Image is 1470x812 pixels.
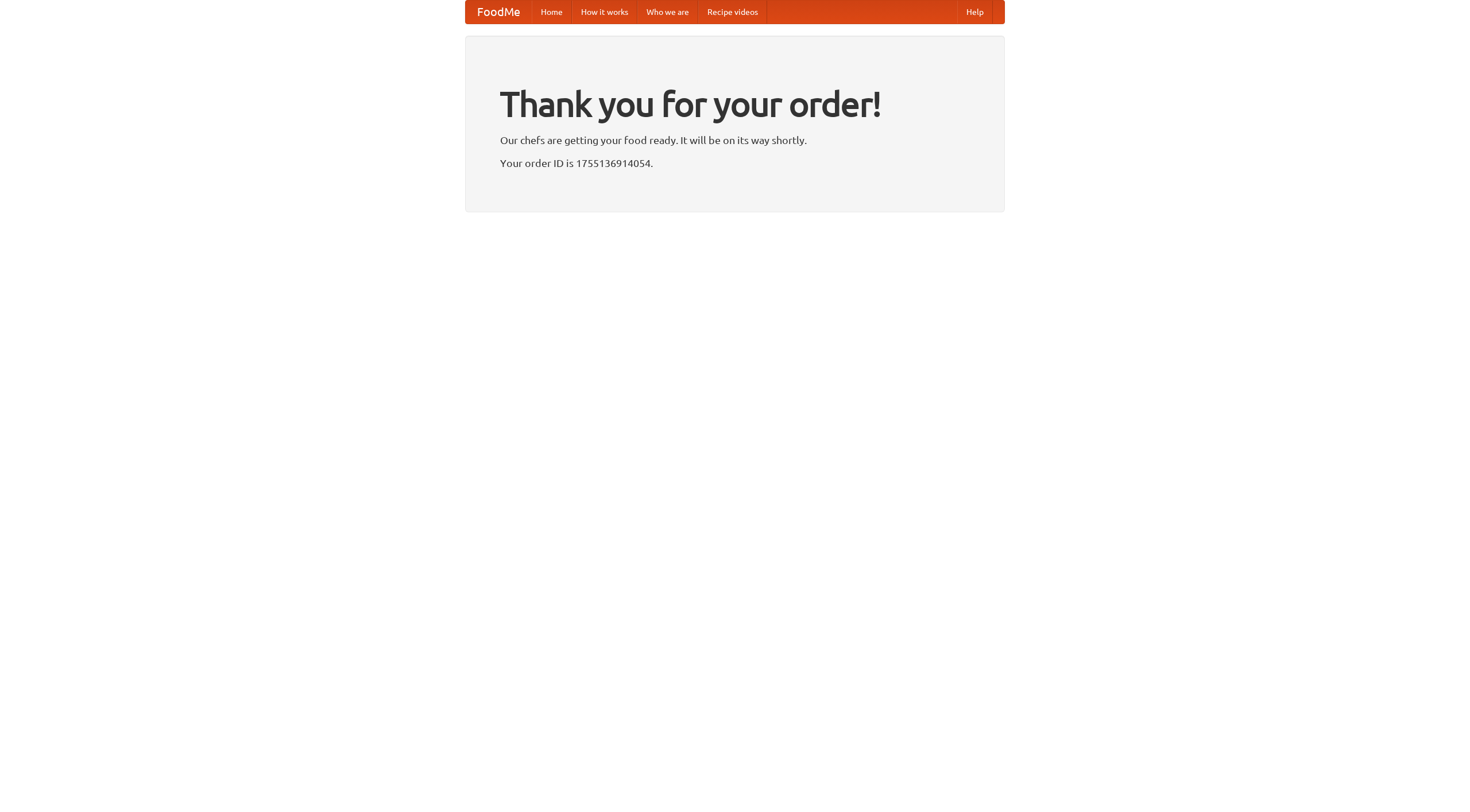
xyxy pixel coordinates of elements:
a: FoodMe [466,1,532,24]
p: Your order ID is 1755136914054. [500,154,970,172]
a: Who we are [637,1,698,24]
h1: Thank you for your order! [500,76,970,131]
p: Our chefs are getting your food ready. It will be on its way shortly. [500,131,970,149]
a: Recipe videos [698,1,767,24]
a: Home [532,1,572,24]
a: How it works [572,1,637,24]
a: Help [957,1,993,24]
